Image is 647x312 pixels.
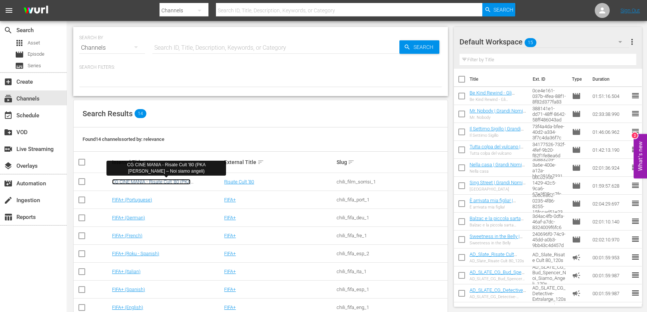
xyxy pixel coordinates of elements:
span: reorder [631,145,640,154]
span: Episode [15,50,24,59]
span: Schedule [4,111,13,120]
span: sort [257,159,264,166]
a: È arrivata mia figlia! | Grandi Nomi (10') [470,198,516,209]
span: Asset [28,39,40,47]
div: chili_fifa_eng_1 [336,305,446,310]
div: chili_fifa_esp_1 [336,287,446,292]
a: FIFA+ (Italian) [112,269,140,274]
a: Mr. Nobody | Grandi Nomi (10') [470,108,526,119]
div: Balzac e la piccola sarta cinese [470,223,526,228]
span: Ad [572,289,581,298]
td: 0ce4e161-037b-4fea-88f1-8f82d377fa83 [529,87,569,105]
div: chili_fifa_deu_1 [336,215,446,220]
span: reorder [631,235,640,244]
div: chili_fifa_ita_1 [336,269,446,274]
td: 01:46:06.962 [589,123,631,141]
button: more_vert [627,33,636,51]
span: Ingestion [4,196,13,205]
span: Search [411,40,439,54]
div: chili_film_sorrisi_1 [336,179,446,185]
span: Ad [572,253,581,262]
td: 02:01:10.140 [589,213,631,231]
span: reorder [631,199,640,208]
span: Episode [572,199,581,208]
td: 01:42:13.190 [589,141,631,159]
span: reorder [631,163,640,172]
button: Open Feedback Widget [634,134,647,178]
td: d6cb295d-1429-42c5-9ca6-67e3f08cc7fc [529,177,569,195]
a: FIFA+ (Roku - Spanish) [112,251,159,256]
th: Type [567,69,588,90]
img: ans4CAIJ8jUAAAAAAAAAAAAAAAAAAAAAAAAgQb4GAAAAAAAAAAAAAAAAAAAAAAAAJMjXAAAAAAAAAAAAAAAAAAAAAAAAgAT5G... [18,2,54,19]
th: Title [470,69,528,90]
span: Channels [4,94,13,103]
span: reorder [631,181,640,190]
div: [GEOGRAPHIC_DATA] [470,187,526,192]
span: Create [4,77,13,86]
span: Automation [4,179,13,188]
span: VOD [4,128,13,137]
a: FIFA+ [224,215,236,220]
th: Duration [588,69,633,90]
td: 34177526-732f-4fef-9b20-f82f1fe8ea6d [529,141,569,159]
span: reorder [631,288,640,297]
div: Sweetness in the Belly [470,241,526,245]
a: FIFA+ (English) [112,305,143,310]
span: Episode [572,127,581,136]
td: 3d883259-3a6e-400e-a12a-bbc281fa7331 [529,159,569,177]
a: FIFA+ (Portuguese) [112,197,152,203]
button: Search [399,40,439,54]
div: chili_fifa_fre_1 [336,233,446,238]
span: Live Streaming [4,145,13,154]
div: 2 [632,132,638,138]
div: AD_SLATE_CG_Detective-Extralarge_120s [470,294,526,299]
div: chili_fifa_port_1 [336,197,446,203]
span: Episode [572,163,581,172]
td: 02:01:36.924 [589,159,631,177]
a: FIFA+ [224,197,236,203]
span: menu [4,6,13,15]
a: Sign Out [620,7,640,13]
td: 02:33:38.990 [589,105,631,123]
span: reorder [631,271,640,279]
span: Search [4,26,13,35]
div: È arrivata mia figlia! [470,205,526,210]
span: Overlays [4,161,13,170]
div: Slug [336,158,446,167]
div: Mr. Nobody [470,115,526,120]
span: Episode [28,50,44,58]
div: Default Workspace [459,31,629,52]
div: AD_SLATE_CG_Bud_Spencer_Noi_Siamo_Angeli_120s [470,277,526,281]
td: AD_Slate_Risate Cult 80_120s [529,248,569,266]
td: 240696f0-74c9-45dd-a0b3-9bb43c4d457d [529,231,569,248]
div: Be Kind Rewind - Gli acchiappafilm [470,97,526,102]
a: CG CINE MANIA - Risate Cult '80 (PKA [PERSON_NAME] – Noi siamo angeli) [112,179,191,190]
span: Reports [4,213,13,222]
div: chili_fifa_esp_2 [336,251,446,256]
span: Search [493,3,513,16]
span: 14 [134,109,146,118]
td: 3d4ac4fb-0dfa-46af-a7dc-8324009f6fc6 [529,213,569,231]
span: reorder [631,91,640,100]
button: Search [482,3,515,16]
a: FIFA+ [224,305,236,310]
td: 00:01:59.987 [589,266,631,284]
p: Search Filters: [79,64,442,71]
div: Nella casa [470,169,526,174]
a: Tutta colpa del vulcano | Grandi Nomi (10') [470,144,523,155]
a: AD_Slate_Risate Cult 80_120s [470,251,517,263]
a: Risate Cult ‘80 [224,179,254,185]
td: 02:02:10.970 [589,231,631,248]
span: Episode [572,181,581,190]
td: 00:01:59.953 [589,248,631,266]
span: Episode [572,109,581,118]
a: FIFA+ (French) [112,233,142,238]
span: reorder [631,109,640,118]
span: Episode [572,145,581,154]
td: AD_SLATE_CG_Detective-Extralarge_120s [529,284,569,302]
div: CG CINE MANIA - Risate Cult '80 (PKA [PERSON_NAME] – Noi siamo angeli) [109,162,223,174]
span: reorder [631,217,640,226]
span: Search Results [83,109,133,118]
span: sort [348,159,355,166]
td: 00:01:59.987 [589,284,631,302]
